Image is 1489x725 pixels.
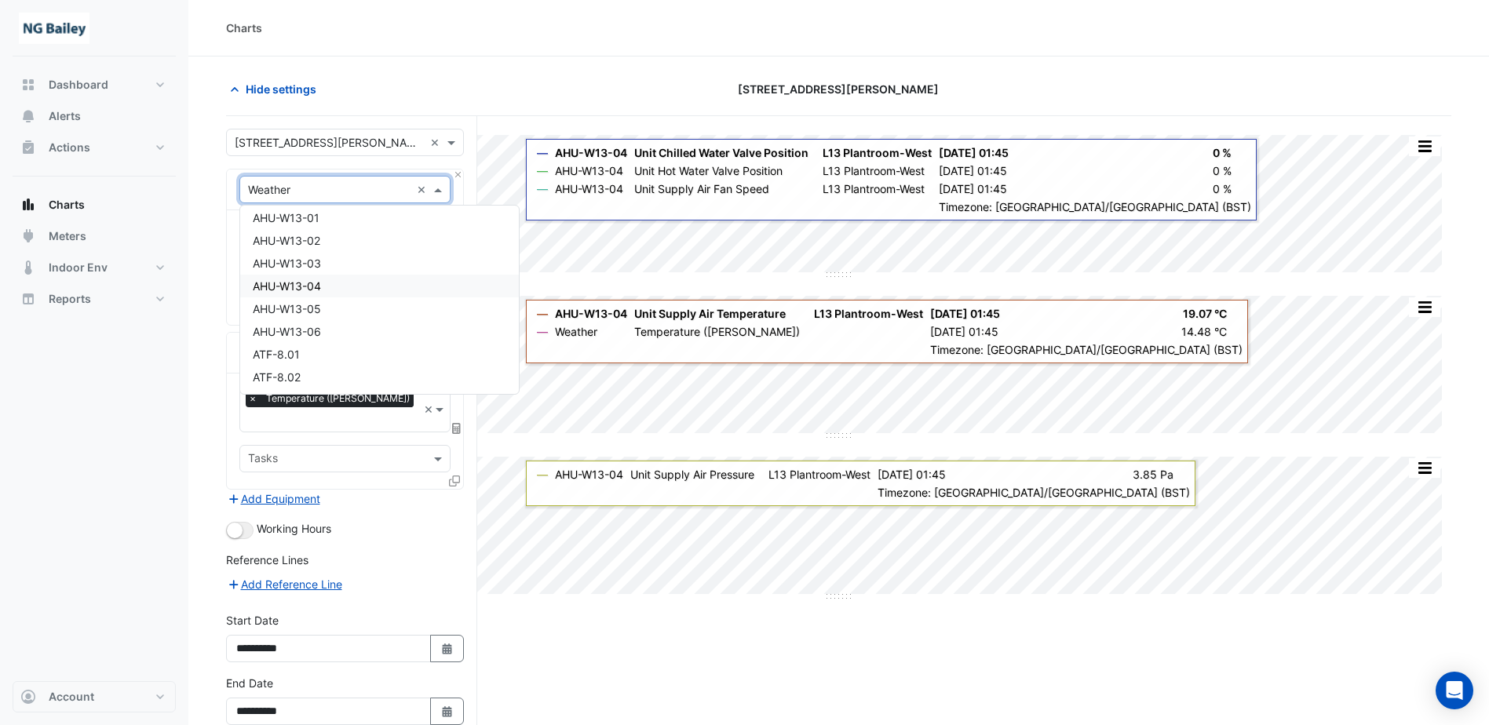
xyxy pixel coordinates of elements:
label: End Date [226,675,273,691]
span: Meters [49,228,86,244]
app-icon: Reports [20,291,36,307]
span: × [246,391,260,406]
app-icon: Charts [20,197,36,213]
span: [STREET_ADDRESS][PERSON_NAME] [738,81,939,97]
button: Add Reference Line [226,575,343,593]
span: Indoor Env [49,260,108,275]
fa-icon: Select Date [440,642,454,655]
span: Clear [424,401,434,417]
ng-dropdown-panel: Options list [239,205,520,395]
div: Open Intercom Messenger [1436,672,1473,709]
button: Close [453,169,463,180]
fa-icon: Select Date [440,705,454,718]
span: Alerts [49,108,81,124]
span: AHU-W13-05 [253,302,321,315]
img: Company Logo [19,13,89,44]
app-icon: Indoor Env [20,260,36,275]
button: Dashboard [13,69,176,100]
button: Actions [13,132,176,163]
span: Clear [430,134,443,151]
button: More Options [1409,458,1440,478]
span: Working Hours [257,522,331,535]
button: Reports [13,283,176,315]
label: Reference Lines [226,552,308,568]
span: Actions [49,140,90,155]
span: Clone Favourites and Tasks from this Equipment to other Equipment [449,474,460,487]
span: Hide settings [246,81,316,97]
span: AHU-W13-03 [253,257,321,270]
span: AHU-W13-01 [253,211,319,224]
label: Start Date [226,612,279,628]
span: Choose Function [450,421,464,435]
span: AHU-W13-06 [253,325,321,338]
app-icon: Meters [20,228,36,244]
span: Bacer [253,393,283,406]
button: Meters [13,220,176,252]
span: Account [49,689,94,705]
button: More Options [1409,137,1440,156]
button: Hide settings [226,75,327,103]
button: More Options [1409,297,1440,317]
span: Dashboard [49,77,108,93]
span: Reports [49,291,91,307]
app-icon: Actions [20,140,36,155]
span: AHU-W13-02 [253,234,320,247]
button: Charts [13,189,176,220]
span: Temperature (Celcius) [262,391,414,406]
app-icon: Dashboard [20,77,36,93]
button: Add Equipment [226,490,321,508]
button: Alerts [13,100,176,132]
div: Charts [226,20,262,36]
button: Account [13,681,176,712]
div: Tasks [246,450,278,470]
span: ATF-8.01 [253,348,300,361]
app-icon: Alerts [20,108,36,124]
span: Clear [417,181,430,198]
button: Indoor Env [13,252,176,283]
span: Charts [49,197,85,213]
span: ATF-8.02 [253,370,301,384]
span: AHU-W13-04 [253,279,321,293]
